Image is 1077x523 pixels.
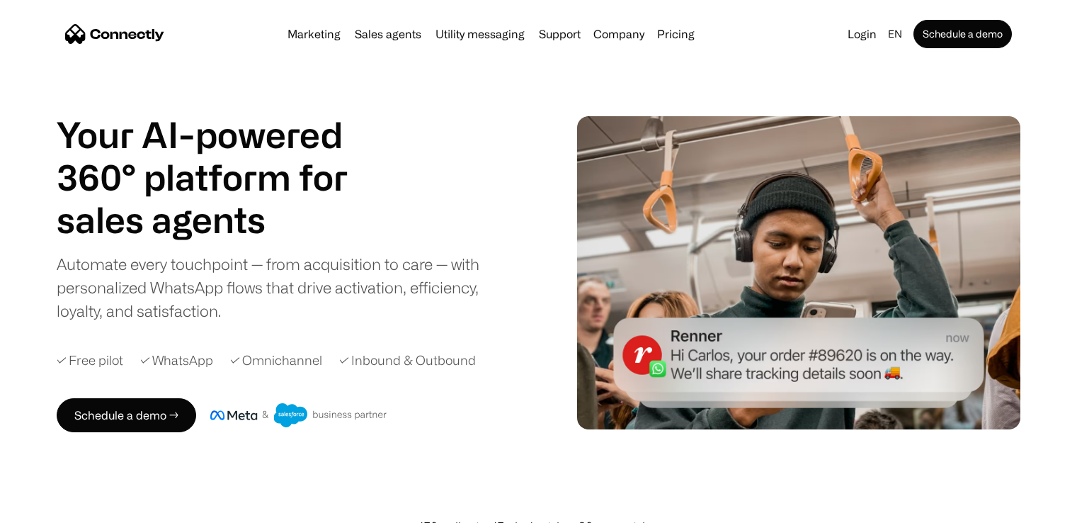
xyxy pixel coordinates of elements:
h1: sales agents [57,198,382,241]
a: home [65,23,164,45]
div: carousel [57,198,382,241]
div: ✓ Inbound & Outbound [339,351,476,370]
aside: Language selected: English [14,497,85,518]
a: Sales agents [349,28,427,40]
a: Support [533,28,586,40]
ul: Language list [28,498,85,518]
div: ✓ Free pilot [57,351,123,370]
h1: Your AI-powered 360° platform for [57,113,382,198]
div: ✓ Omnichannel [230,351,322,370]
a: Schedule a demo [913,20,1012,48]
div: Automate every touchpoint — from acquisition to care — with personalized WhatsApp flows that driv... [57,252,503,322]
div: en [888,24,902,44]
a: Utility messaging [430,28,530,40]
a: Schedule a demo → [57,398,196,432]
div: Company [593,24,644,44]
div: ✓ WhatsApp [140,351,213,370]
div: 1 of 4 [57,198,382,241]
div: en [882,24,911,44]
a: Login [842,24,882,44]
a: Pricing [651,28,700,40]
img: Meta and Salesforce business partner badge. [210,403,387,427]
a: Marketing [282,28,346,40]
div: Company [589,24,649,44]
